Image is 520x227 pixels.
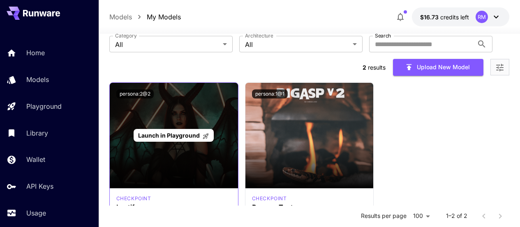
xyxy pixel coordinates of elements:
[245,40,349,49] span: All
[363,64,366,71] span: 2
[115,40,220,49] span: All
[26,75,49,84] p: Models
[26,48,45,58] p: Home
[375,32,391,39] label: Search
[134,129,214,142] a: Launch in Playground
[116,204,231,211] h3: Lustify
[446,212,467,220] p: 1–2 of 2
[116,195,151,202] p: checkpoint
[252,89,288,98] button: persona:1@1
[393,59,483,76] button: Upload New Model
[116,195,151,202] div: SDXL 1.0
[109,12,132,22] a: Models
[138,132,200,139] span: Launch in Playground
[116,89,154,98] button: persona:2@2
[361,212,407,220] p: Results per page
[412,7,509,26] button: $16.72843RM
[252,204,367,211] h3: PersonaText
[109,12,181,22] nav: breadcrumb
[368,64,386,71] span: results
[476,11,488,23] div: RM
[115,32,137,39] label: Category
[420,14,440,21] span: $16.73
[420,13,469,21] div: $16.72843
[410,210,433,222] div: 100
[252,195,287,202] p: checkpoint
[147,12,181,22] a: My Models
[252,195,287,202] div: SDXL 1.0
[245,32,273,39] label: Architecture
[26,181,53,191] p: API Keys
[26,154,45,164] p: Wallet
[26,128,48,138] p: Library
[26,208,46,218] p: Usage
[440,14,469,21] span: credits left
[26,101,62,111] p: Playground
[495,62,505,73] button: Open more filters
